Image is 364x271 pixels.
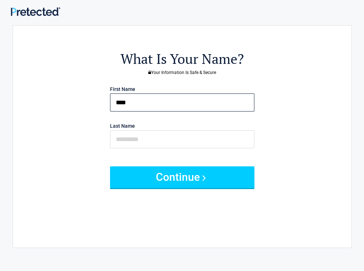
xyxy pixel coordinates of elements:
label: Last Name [110,123,135,128]
label: First Name [110,87,135,92]
button: Continue [110,166,254,188]
h2: What Is Your Name? [53,50,312,68]
img: Main Logo [11,7,60,16]
h3: Your Information Is Safe & Secure [53,70,312,75]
